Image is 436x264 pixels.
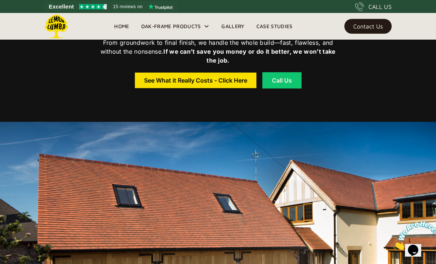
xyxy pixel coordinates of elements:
[108,21,135,32] a: Home
[98,38,338,65] div: From groundwork to final finish, we handle the whole build—fast, flawless, and without the nonsense.
[135,73,256,88] a: See What it Really Costs - Click Here
[141,22,201,31] div: Oak-Frame Products
[44,1,178,12] a: See Lemon Lumba reviews on Trustpilot
[148,4,173,10] img: Trustpilot logo
[262,72,302,88] a: Call Us
[3,3,49,32] img: Chat attention grabber
[344,19,392,34] a: Contact Us
[251,21,299,32] a: Case Studies
[163,48,335,64] strong: If we can’t save you money or do it better, we won’t take the job.
[390,218,436,253] iframe: chat widget
[215,21,250,32] a: Gallery
[368,2,392,11] div: CALL US
[79,4,107,9] img: Trustpilot 4.5 stars
[355,2,392,11] a: CALL US
[144,78,247,83] div: See What it Really Costs - Click Here
[3,3,6,9] span: 1
[272,77,292,83] div: Call Us
[49,2,74,11] span: Excellent
[113,2,143,11] span: 15 reviews on
[353,24,383,29] div: Contact Us
[135,13,216,40] div: Oak-Frame Products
